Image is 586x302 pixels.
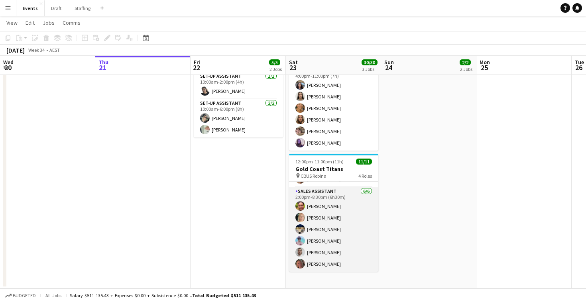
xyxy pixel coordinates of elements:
span: Thu [98,59,108,66]
button: Draft [45,0,68,16]
a: Edit [22,18,38,28]
span: CBUS Robina [301,173,326,179]
span: 22 [193,63,200,72]
div: 2 Jobs [269,66,282,72]
a: View [3,18,21,28]
span: Wed [3,59,14,66]
button: Budgeted [4,291,37,300]
span: Total Budgeted $511 135.43 [192,292,256,298]
button: Events [16,0,45,16]
span: 2/2 [460,59,471,65]
div: [DATE] [6,46,25,54]
a: Comms [59,18,84,28]
span: Budgeted [13,293,36,298]
span: 4 Roles [358,173,372,179]
a: Jobs [39,18,58,28]
span: Mon [480,59,490,66]
span: 25 [478,63,490,72]
span: 23 [288,63,298,72]
app-card-role: Set-up Assistant1/110:00am-2:00pm (4h)[PERSON_NAME] [194,72,283,99]
span: 5/5 [269,59,280,65]
span: Sun [384,59,394,66]
div: Salary $511 135.43 + Expenses $0.00 + Subsistence $0.00 = [70,292,256,298]
app-card-role: Sales Assistant6/62:00pm-8:30pm (6h30m)[PERSON_NAME][PERSON_NAME][PERSON_NAME][PERSON_NAME][PERSO... [289,187,378,272]
span: Week 34 [26,47,46,53]
app-card-role: Set-up Assistant2/210:00am-6:00pm (8h)[PERSON_NAME][PERSON_NAME] [194,99,283,137]
span: Jobs [43,19,55,26]
span: 30/30 [362,59,378,65]
app-card-role: Sales Assistant6/64:00pm-11:00pm (7h)[PERSON_NAME][PERSON_NAME][PERSON_NAME][PERSON_NAME][PERSON_... [289,66,378,151]
div: 2 Jobs [460,66,472,72]
div: AEST [49,47,60,53]
span: 26 [574,63,584,72]
span: 20 [2,63,14,72]
span: View [6,19,18,26]
span: 24 [383,63,394,72]
app-job-card: 12:00pm-11:00pm (11h)11/11Gold Coast Titans CBUS Robina4 Roles[PERSON_NAME][PERSON_NAME][PERSON_N... [289,154,378,272]
span: Edit [26,19,35,26]
span: 12:00pm-11:00pm (11h) [295,159,344,165]
h3: Gold Coast Titans [289,165,378,173]
span: 11/11 [356,159,372,165]
app-job-card: 10:00am-6:00pm (8h)3/3Hot Wheels [GEOGRAPHIC_DATA]2 RolesSet-up Assistant1/110:00am-2:00pm (4h)[P... [194,44,283,137]
span: All jobs [44,292,63,298]
app-job-card: 9:00am-12:00am (15h) (Sun)16/16[PERSON_NAME] River Stage8 Roles[PERSON_NAME]Outlet Supervisor1/13... [289,33,378,151]
span: Tue [575,59,584,66]
span: Comms [63,19,81,26]
div: 3 Jobs [362,66,377,72]
button: Staffing [68,0,97,16]
span: Sat [289,59,298,66]
span: 21 [97,63,108,72]
span: Fri [194,59,200,66]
